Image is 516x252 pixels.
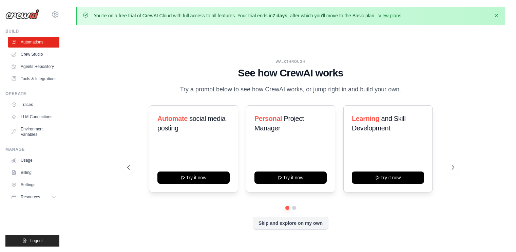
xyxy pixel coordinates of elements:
[5,29,59,34] div: Build
[8,167,59,178] a: Billing
[8,124,59,140] a: Environment Variables
[5,91,59,96] div: Operate
[5,235,59,247] button: Logout
[8,155,59,166] a: Usage
[157,115,188,122] span: Automate
[254,115,282,122] span: Personal
[8,111,59,122] a: LLM Connections
[177,85,405,94] p: Try a prompt below to see how CrewAI works, or jump right in and build your own.
[30,238,43,244] span: Logout
[8,99,59,110] a: Traces
[378,13,401,18] a: View plans
[8,49,59,60] a: Crew Studio
[157,172,230,184] button: Try it now
[8,61,59,72] a: Agents Repository
[352,172,424,184] button: Try it now
[254,172,327,184] button: Try it now
[272,13,287,18] strong: 7 days
[253,217,328,230] button: Skip and explore on my own
[352,115,405,132] span: and Skill Development
[5,147,59,152] div: Manage
[157,115,226,132] span: social media posting
[21,194,40,200] span: Resources
[8,73,59,84] a: Tools & Integrations
[127,67,454,79] h1: See how CrewAI works
[127,59,454,64] div: WALKTHROUGH
[5,9,39,19] img: Logo
[8,37,59,48] a: Automations
[94,12,403,19] p: You're on a free trial of CrewAI Cloud with full access to all features. Your trial ends in , aft...
[352,115,379,122] span: Learning
[8,192,59,202] button: Resources
[8,179,59,190] a: Settings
